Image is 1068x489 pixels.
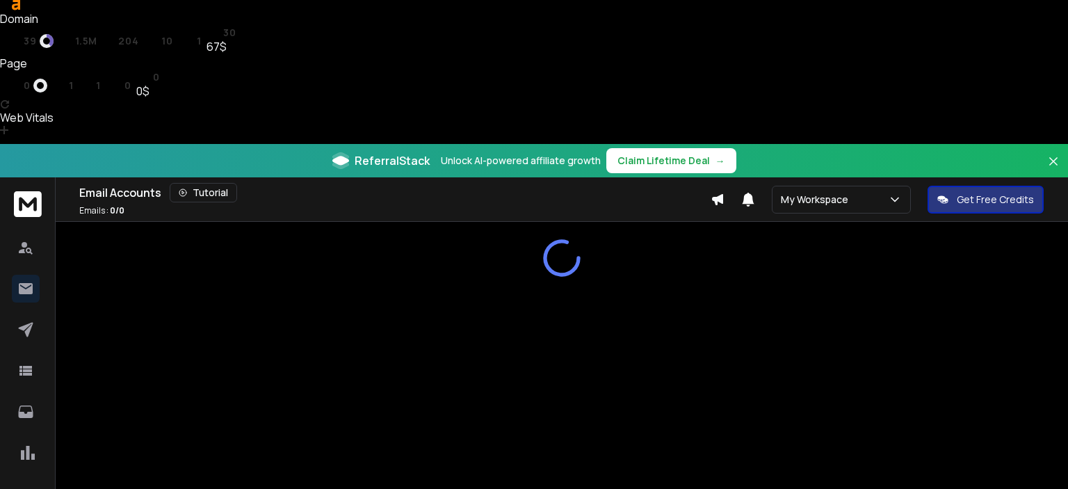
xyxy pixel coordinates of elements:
[355,152,430,169] span: ReferralStack
[207,27,236,38] a: st30
[110,205,124,216] span: 0 / 0
[715,154,725,168] span: →
[170,183,237,202] button: Tutorial
[103,35,139,47] a: rp204
[7,79,47,93] a: ur0
[136,72,159,83] a: st0
[153,72,160,83] span: 0
[118,35,138,47] span: 204
[223,27,236,38] span: 30
[161,35,172,47] span: 10
[79,80,92,91] span: rd
[24,80,31,91] span: 0
[106,80,131,91] a: kw0
[207,38,236,55] div: 67$
[1044,152,1062,186] button: Close banner
[136,83,159,99] div: 0$
[136,72,149,83] span: st
[96,80,101,91] span: 1
[928,186,1044,214] button: Get Free Credits
[53,80,65,91] span: rp
[781,193,854,207] p: My Workspace
[197,35,202,47] span: 1
[79,183,711,202] div: Email Accounts
[606,148,736,173] button: Claim Lifetime Deal→
[124,80,131,91] span: 0
[53,80,73,91] a: rp1
[69,80,74,91] span: 1
[79,205,124,216] p: Emails :
[59,35,72,47] span: ar
[207,27,220,38] span: st
[75,35,97,47] span: 1.5M
[103,35,115,47] span: rp
[106,80,121,91] span: kw
[957,193,1034,207] p: Get Free Credits
[79,80,100,91] a: rd1
[7,34,54,48] a: dr39
[178,35,193,47] span: kw
[24,35,36,47] span: 39
[7,80,21,91] span: ur
[59,35,97,47] a: ar1.5M
[7,35,21,47] span: dr
[441,154,601,168] p: Unlock AI-powered affiliate growth
[178,35,201,47] a: kw1
[145,35,173,47] a: rd10
[145,35,159,47] span: rd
